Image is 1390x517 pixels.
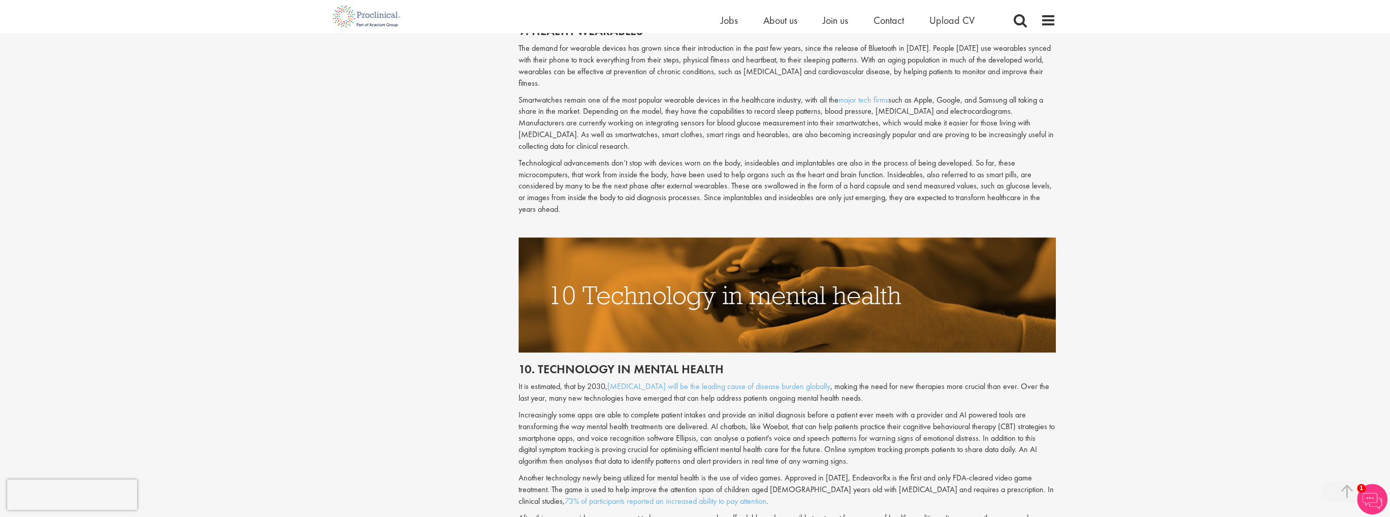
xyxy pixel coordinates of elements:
p: Smartwatches remain one of the most popular wearable devices in the healthcare industry, with all... [519,94,1056,152]
p: Technological advancements don’t stop with devices worn on the body, insideables and implantables... [519,157,1056,215]
a: Jobs [721,14,738,27]
p: It is estimated, that by 2030, , making the need for new therapies more crucial than ever. Over t... [519,381,1056,404]
p: Increasingly some apps are able to complete patient intakes and provide an initial diagnosis befo... [519,409,1056,467]
p: Another technology newly being utilized for mental health is the use of video games. Approved in ... [519,472,1056,507]
h2: 10. Technology in mental health [519,363,1056,376]
p: The demand for wearable devices has grown since their introduction in the past few years, since t... [519,43,1056,89]
a: Contact [874,14,904,27]
a: Join us [823,14,848,27]
a: About us [763,14,797,27]
h2: 9. Health wearables [519,24,1056,38]
a: [MEDICAL_DATA] will be the leading cause of disease burden globally [607,381,830,392]
a: major tech firms [838,94,888,105]
iframe: reCAPTCHA [7,479,137,510]
a: Upload CV [929,14,975,27]
span: 1 [1357,484,1366,493]
img: Chatbot [1357,484,1387,514]
a: 73% of participants reported an increased ability to pay attention [565,496,766,506]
